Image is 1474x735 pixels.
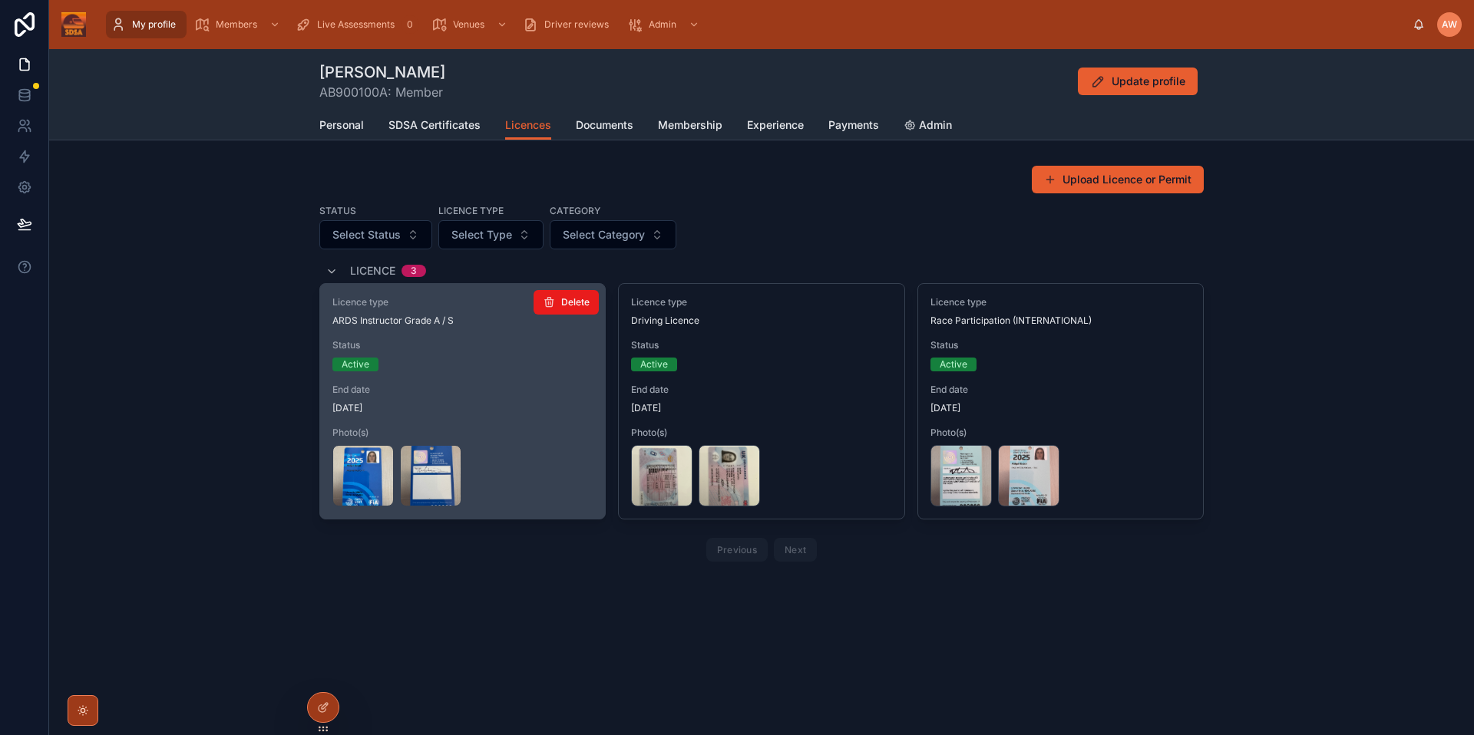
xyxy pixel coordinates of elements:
[411,265,417,277] div: 3
[505,111,551,140] a: Licences
[561,296,590,308] span: Delete
[319,203,356,217] label: Status
[190,11,288,38] a: Members
[216,18,257,31] span: Members
[930,296,1191,308] span: Licence type
[332,427,593,439] span: Photo(s)
[106,11,187,38] a: My profile
[401,15,419,34] div: 0
[631,315,699,327] span: Driving Licence
[1112,74,1185,89] span: Update profile
[61,12,86,37] img: App logo
[332,296,593,308] span: Licence type
[930,427,1191,439] span: Photo(s)
[319,220,432,249] button: Select Button
[438,220,544,249] button: Select Button
[904,111,952,142] a: Admin
[658,111,722,142] a: Membership
[1032,166,1204,193] button: Upload Licence or Permit
[930,339,1191,351] span: Status
[342,358,369,371] div: Active
[518,11,620,38] a: Driver reviews
[747,111,804,142] a: Experience
[631,339,891,351] span: Status
[828,117,879,133] span: Payments
[576,111,633,142] a: Documents
[930,384,1191,396] span: End date
[350,263,395,279] span: Licence
[649,18,676,31] span: Admin
[631,427,891,439] span: Photo(s)
[563,227,645,242] span: Select Category
[451,227,512,242] span: Select Type
[332,402,593,414] span: [DATE]
[576,117,633,133] span: Documents
[427,11,515,38] a: Venues
[930,402,1191,414] span: [DATE]
[332,227,401,242] span: Select Status
[388,111,481,142] a: SDSA Certificates
[631,384,891,396] span: End date
[747,117,804,133] span: Experience
[640,358,668,371] div: Active
[98,8,1413,41] div: scrollable content
[631,296,891,308] span: Licence type
[1442,18,1457,31] span: AW
[534,290,599,315] button: Delete
[319,61,445,83] h1: [PERSON_NAME]
[453,18,484,31] span: Venues
[505,117,551,133] span: Licences
[291,11,424,38] a: Live Assessments0
[319,117,364,133] span: Personal
[319,111,364,142] a: Personal
[132,18,176,31] span: My profile
[332,315,454,327] span: ARDS Instructor Grade A / S
[332,339,593,351] span: Status
[940,358,967,371] div: Active
[550,220,676,249] button: Select Button
[544,18,609,31] span: Driver reviews
[388,117,481,133] span: SDSA Certificates
[332,384,593,396] span: End date
[631,402,891,414] span: [DATE]
[319,83,445,101] span: AB900100A: Member
[317,18,395,31] span: Live Assessments
[658,117,722,133] span: Membership
[930,315,1092,327] span: Race Participation (INTERNATIONAL)
[438,203,504,217] label: Licence type
[623,11,707,38] a: Admin
[919,117,952,133] span: Admin
[550,203,600,217] label: Category
[828,111,879,142] a: Payments
[1078,68,1198,95] button: Update profile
